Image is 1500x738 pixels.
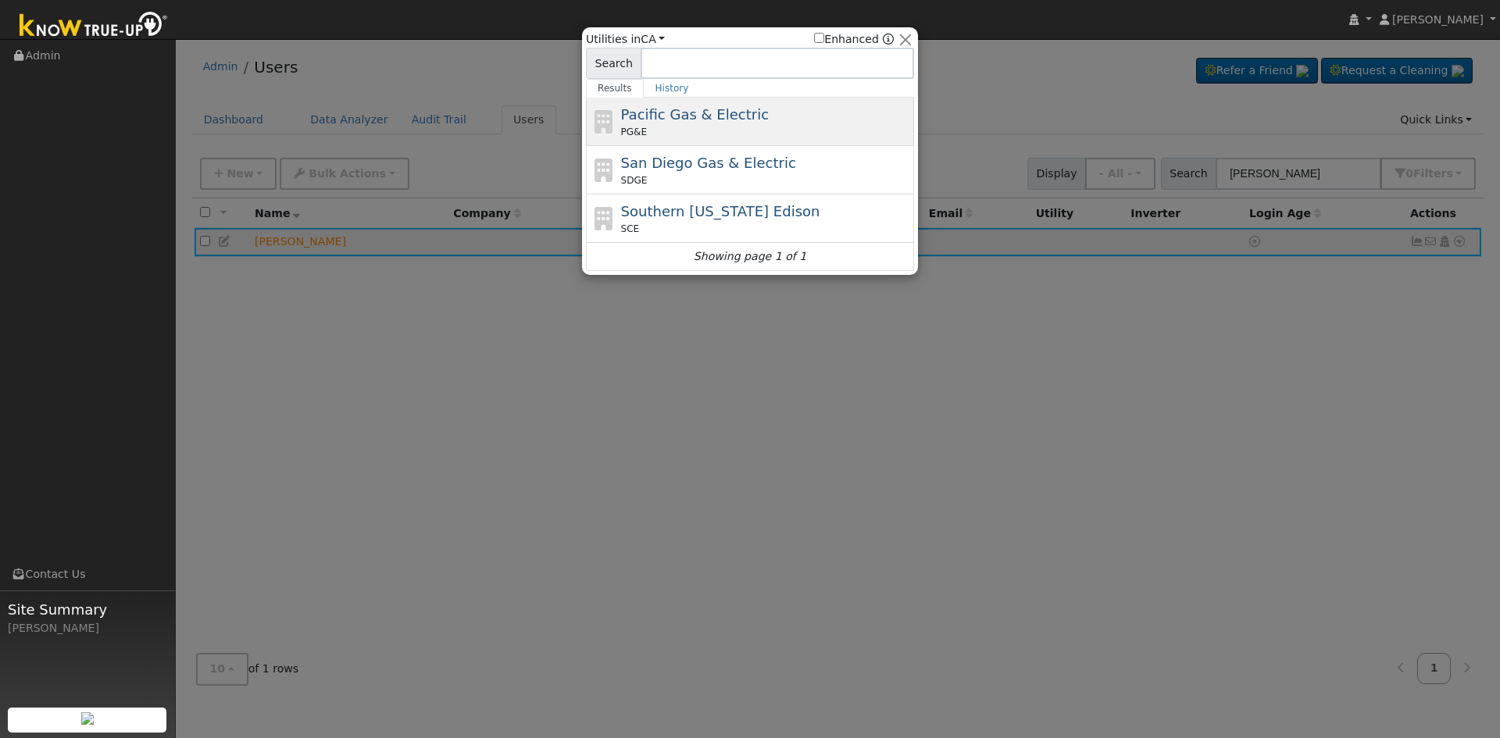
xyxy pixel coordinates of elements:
[586,31,665,48] span: Utilities in
[814,31,879,48] label: Enhanced
[81,712,94,725] img: retrieve
[8,620,167,636] div: [PERSON_NAME]
[644,79,701,98] a: History
[8,599,167,620] span: Site Summary
[641,33,665,45] a: CA
[586,79,644,98] a: Results
[586,48,641,79] span: Search
[1392,13,1484,26] span: [PERSON_NAME]
[12,9,176,44] img: Know True-Up
[621,155,796,171] span: San Diego Gas & Electric
[814,33,824,43] input: Enhanced
[694,248,806,265] i: Showing page 1 of 1
[621,222,640,236] span: SCE
[814,31,894,48] span: Show enhanced providers
[883,33,894,45] a: Enhanced Providers
[621,173,648,187] span: SDGE
[621,125,647,139] span: PG&E
[621,203,820,219] span: Southern [US_STATE] Edison
[621,106,769,123] span: Pacific Gas & Electric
